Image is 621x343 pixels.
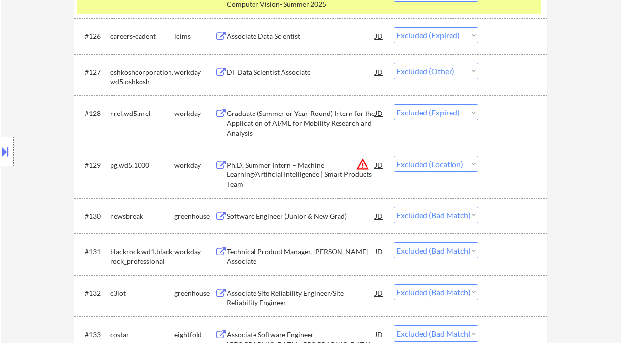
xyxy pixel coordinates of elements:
div: JD [374,104,384,122]
div: DT Data Scientist Associate [227,67,375,77]
div: workday [174,247,215,257]
div: workday [174,109,215,118]
div: careers-cadent [110,31,174,41]
button: warning_amber [356,157,369,171]
div: JD [374,156,384,173]
div: workday [174,160,215,170]
div: JD [374,325,384,343]
div: Graduate (Summer or Year-Round) Intern for the Application of AI/ML for Mobility Research and Ana... [227,109,375,138]
div: eightfold [174,330,215,340]
div: JD [374,207,384,225]
div: greenhouse [174,211,215,221]
div: c3iot [110,288,174,298]
div: Ph.D. Summer Intern – Machine Learning/Artificial Intelligence | Smart Products Team [227,160,375,189]
div: JD [374,242,384,260]
div: costar [110,330,174,340]
div: #132 [85,288,102,298]
div: Associate Site Reliability Engineer/Site Reliability Engineer [227,288,375,308]
div: workday [174,67,215,77]
div: JD [374,63,384,81]
div: #131 [85,247,102,257]
div: blackrock.wd1.blackrock_professional [110,247,174,266]
div: Technical Product Manager, [PERSON_NAME] - Associate [227,247,375,266]
div: #126 [85,31,102,41]
div: JD [374,284,384,302]
div: #133 [85,330,102,340]
div: Software Engineer (Junior & New Grad) [227,211,375,221]
div: greenhouse [174,288,215,298]
div: Associate Data Scientist [227,31,375,41]
div: icims [174,31,215,41]
div: JD [374,27,384,45]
